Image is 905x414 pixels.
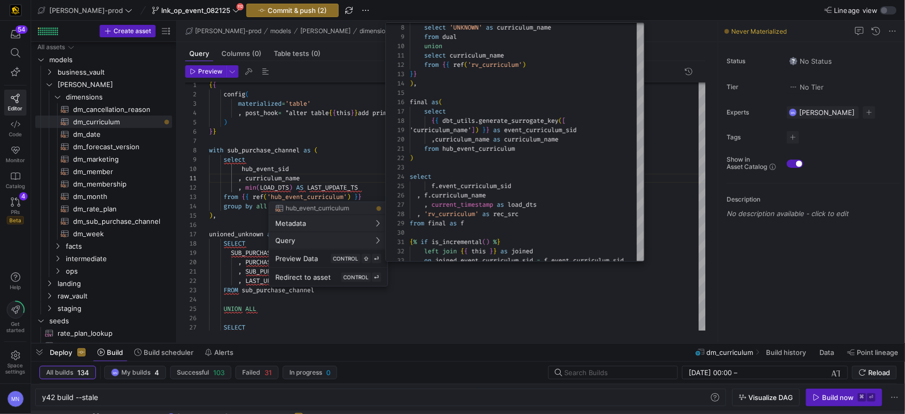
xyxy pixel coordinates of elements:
div: 30 [386,228,405,237]
span: 'rv_curriculum' [468,61,522,69]
span: dbt_utils [442,117,475,125]
div: 33 [386,256,405,265]
span: dual [442,33,457,41]
span: ⏎ [374,274,379,280]
span: { [442,61,446,69]
span: ( [464,61,468,69]
span: as [486,23,493,32]
div: 20 [386,135,405,144]
span: { [464,247,468,255]
span: f [544,256,548,265]
span: generate_surrogate_key [479,117,559,125]
span: select [424,51,446,60]
span: ( [559,117,562,125]
span: . [428,191,431,199]
span: % [493,238,497,246]
span: , [417,210,421,218]
span: from [424,61,439,69]
span: curriculum_name [504,135,559,144]
div: 26 [386,191,405,200]
span: curriculum_name [450,51,504,60]
span: , [424,201,428,209]
span: as [500,247,508,255]
span: joined [435,256,457,265]
div: 22 [386,153,405,163]
span: final [410,98,428,106]
span: event_curriculum_sid [439,182,511,190]
span: , [431,135,435,144]
span: ] [471,126,475,134]
span: Metadata [275,219,306,227]
div: 14 [386,79,405,88]
span: } [490,247,493,255]
span: rec_src [493,210,519,218]
div: 18 [386,116,405,125]
span: } [493,247,497,255]
span: as [482,210,490,218]
div: 27 [386,200,405,209]
span: this [471,247,486,255]
span: from [410,219,424,227]
span: } [413,70,417,78]
span: select [424,23,446,32]
div: 29 [386,219,405,228]
span: as [497,201,504,209]
span: ⇧ [364,255,369,262]
div: 24 [386,172,405,181]
span: as [450,219,457,227]
span: { [435,117,439,125]
span: 'UNKNOWN' [450,23,482,32]
span: select [410,173,431,181]
span: f [424,191,428,199]
span: load_dts [508,201,537,209]
span: 'curriculum_name' [410,126,471,134]
span: select [424,107,446,116]
span: curriculum_name [497,23,551,32]
span: ) [410,154,413,162]
span: as [493,135,500,144]
span: if [421,238,428,246]
span: as [431,98,439,106]
span: as [493,126,500,134]
div: 31 [386,237,405,247]
span: ) [410,79,413,88]
span: Redirect to asset [275,273,331,281]
span: } [410,70,413,78]
div: 19 [386,125,405,135]
span: CONTROL [333,255,358,262]
span: . [475,117,479,125]
span: ⏎ [374,255,379,262]
span: . [548,256,551,265]
div: 17 [386,107,405,116]
span: event_curriculum_sid [504,126,577,134]
span: event_curriculum_sid [551,256,624,265]
span: from [424,33,439,41]
span: Preview Data [275,254,318,263]
div: 23 [386,163,405,172]
span: current_timestamp [431,201,493,209]
span: Query [275,236,295,245]
span: left [424,247,439,255]
span: f [461,219,464,227]
span: curriculum_name [435,135,490,144]
div: 15 [386,88,405,97]
span: { [410,238,413,246]
span: } [497,238,500,246]
span: { [461,247,464,255]
span: { [446,61,450,69]
div: 25 [386,181,405,191]
span: } [486,126,490,134]
span: ) [486,238,490,246]
span: , [417,191,421,199]
span: ( [482,238,486,246]
span: 'rv_curriculum' [424,210,479,218]
span: , [413,79,417,88]
span: } [482,126,486,134]
div: 11 [386,51,405,60]
span: { [431,117,435,125]
span: . [435,182,439,190]
span: is_incremental [431,238,482,246]
div: 10 [386,41,405,51]
span: = [537,256,540,265]
span: union [424,42,442,50]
